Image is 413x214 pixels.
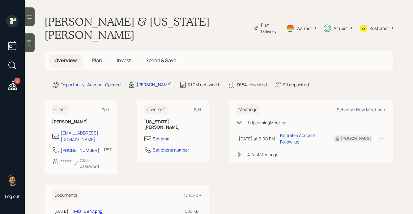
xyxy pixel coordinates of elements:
div: $0 deposited [283,81,309,88]
div: [PHONE_NUMBER] [61,147,99,153]
span: Invest [117,57,131,64]
h6: Meetings [236,105,260,115]
div: 4 [14,78,20,84]
div: [PERSON_NAME] [341,136,371,141]
div: Clear password [74,157,109,169]
span: Overview [54,57,77,64]
h6: [US_STATE][PERSON_NAME] [144,119,202,130]
div: Log out [5,193,20,199]
div: Upload + [184,192,202,198]
a: IMG_0947.png [73,208,102,214]
span: Spend & Save [146,57,176,64]
div: $1.2M net-worth [188,81,220,88]
div: Warmer [296,25,312,32]
h6: Client [52,105,69,115]
div: Retirable Account Follow-up [280,132,324,145]
div: Schedule New Meeting + [337,107,386,113]
h6: Co-client [144,105,168,115]
div: [DATE] at 2:00 PM [239,135,275,142]
h1: [PERSON_NAME] & [US_STATE][PERSON_NAME] [45,15,248,41]
div: Kustomer [370,25,389,32]
h6: Documents [52,190,80,200]
div: Plan Delivery [261,22,279,35]
div: [PERSON_NAME] [137,81,172,88]
div: 4 Past Meeting s [247,151,278,158]
span: Plan [92,57,102,64]
div: 1 Upcoming Meeting [247,119,286,126]
div: Set email [153,135,171,142]
div: Set phone number [153,147,189,153]
img: eric-schwartz-headshot.png [6,173,19,186]
div: $684k invested [236,81,267,88]
div: Altruist [334,25,348,32]
div: Edit [102,107,109,113]
div: PST [104,146,112,153]
h6: [PERSON_NAME] [52,119,109,125]
div: Edit [194,107,202,113]
div: [EMAIL_ADDRESS][DOMAIN_NAME] [61,130,109,143]
div: Opportunity · Account Opened [61,81,121,88]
